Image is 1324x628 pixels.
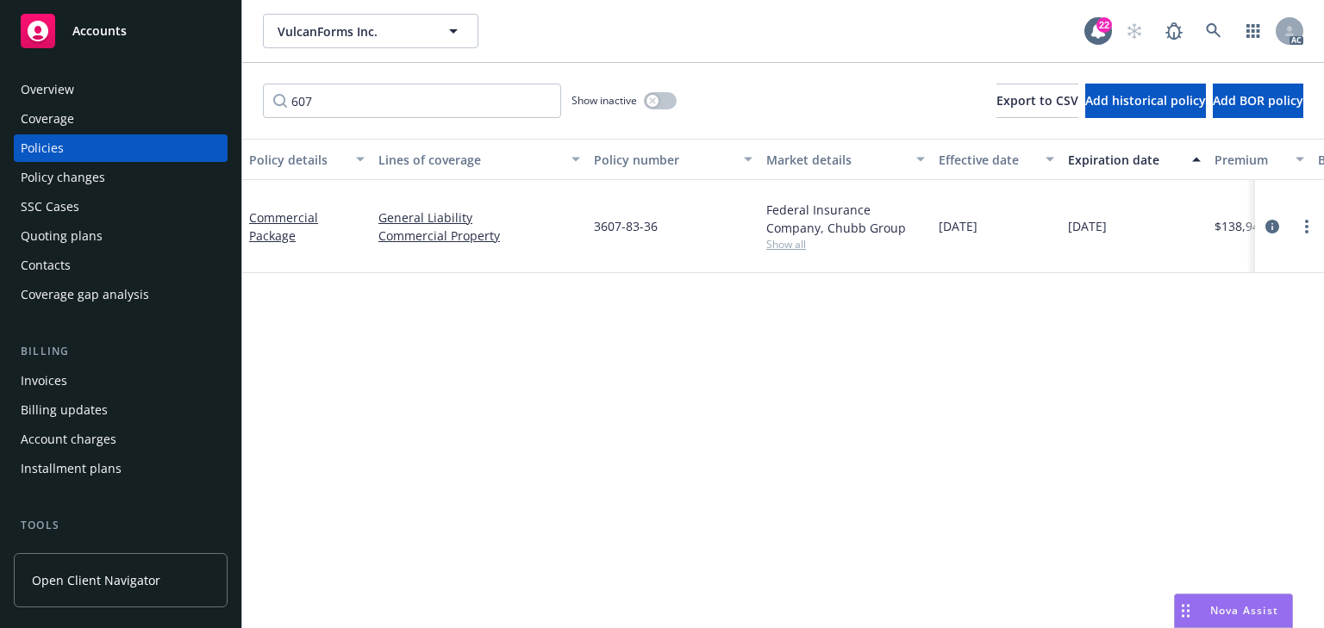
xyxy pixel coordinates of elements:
button: Effective date [932,139,1061,180]
div: Premium [1215,151,1285,169]
div: Invoices [21,367,67,395]
a: Contacts [14,252,228,279]
div: SSC Cases [21,193,79,221]
span: Add historical policy [1085,92,1206,109]
button: Nova Assist [1174,594,1293,628]
span: VulcanForms Inc. [278,22,427,40]
a: Search [1196,14,1231,48]
a: Commercial Package [249,209,318,244]
a: Account charges [14,426,228,453]
a: Installment plans [14,455,228,482]
a: Accounts [14,7,228,55]
div: Contacts [21,252,71,279]
a: Billing updates [14,396,228,424]
button: Policy details [242,139,372,180]
span: Show all [766,237,925,252]
div: Federal Insurance Company, Chubb Group [766,201,925,237]
a: circleInformation [1262,216,1283,237]
a: General Liability [378,208,580,227]
a: Switch app [1236,14,1271,48]
div: Account charges [21,426,116,453]
a: Policy changes [14,164,228,191]
div: Policy number [594,151,734,169]
a: Invoices [14,367,228,395]
a: more [1296,216,1317,237]
div: Drag to move [1175,594,1196,627]
div: 22 [1096,17,1112,33]
div: Policy changes [21,164,105,191]
a: Report a Bug [1157,14,1191,48]
div: Market details [766,151,906,169]
button: Add historical policy [1085,84,1206,118]
a: Coverage gap analysis [14,281,228,308]
div: Coverage [21,105,74,133]
span: Accounts [72,24,127,38]
button: Policy number [587,139,759,180]
span: $138,947.00 [1215,217,1283,235]
div: Effective date [939,151,1035,169]
div: Installment plans [21,455,122,482]
a: Overview [14,76,228,103]
div: Policies [21,134,64,162]
div: Quoting plans [21,222,103,250]
span: Nova Assist [1210,603,1278,618]
div: Billing updates [21,396,108,424]
a: Policies [14,134,228,162]
button: Lines of coverage [372,139,587,180]
span: [DATE] [1068,217,1107,235]
span: Open Client Navigator [32,571,160,589]
a: Quoting plans [14,222,228,250]
a: Start snowing [1117,14,1152,48]
span: [DATE] [939,217,977,235]
button: Expiration date [1061,139,1208,180]
div: Policy details [249,151,346,169]
div: Expiration date [1068,151,1182,169]
a: SSC Cases [14,193,228,221]
button: Market details [759,139,932,180]
input: Filter by keyword... [263,84,561,118]
span: Show inactive [571,93,637,108]
div: Billing [14,343,228,360]
span: Add BOR policy [1213,92,1303,109]
button: VulcanForms Inc. [263,14,478,48]
button: Add BOR policy [1213,84,1303,118]
span: 3607-83-36 [594,217,658,235]
button: Premium [1208,139,1311,180]
a: Coverage [14,105,228,133]
button: Export to CSV [996,84,1078,118]
div: Coverage gap analysis [21,281,149,308]
span: Export to CSV [996,92,1078,109]
div: Lines of coverage [378,151,561,169]
a: Commercial Property [378,227,580,245]
div: Overview [21,76,74,103]
div: Tools [14,517,228,534]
